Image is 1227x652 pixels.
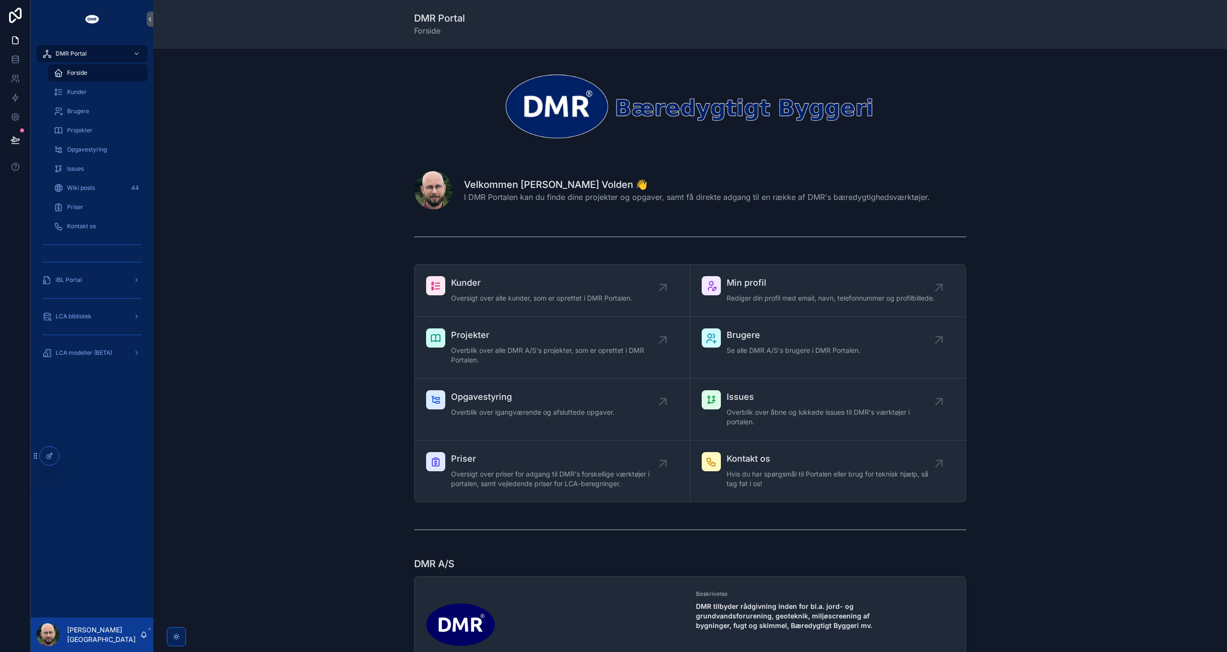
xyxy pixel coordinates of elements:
a: Min profilRediger din profil med email, navn, telefonnummer og profilbillede. [690,265,966,317]
a: Projekter [48,122,148,139]
span: Opgavestyring [67,146,107,153]
span: Priser [67,203,83,211]
img: 30475-dmr_logo_baeredygtigt-byggeri_space-arround---noloco---narrow---transparrent---white-DMR.png [414,71,966,140]
span: Overblik over igangværende og afsluttede opgaver. [451,407,614,417]
span: Projekter [67,127,93,134]
span: Brugere [67,107,89,115]
span: Se alle DMR A/S's brugere i DMR Portalen. [727,346,860,355]
p: [PERSON_NAME] [GEOGRAPHIC_DATA] [67,625,140,644]
div: scrollable content [31,38,153,374]
span: Hvis du har spørgsmål til Portalen eller brug for teknisk hjælp, så tag fat i os! [727,469,939,489]
a: Brugere [48,103,148,120]
span: Forside [414,25,465,36]
h1: Velkommen [PERSON_NAME] Volden 👋 [464,178,930,191]
span: I DMR Portalen kan du finde dine projekter og opgaver, samt få direkte adgang til en række af DMR... [464,191,930,203]
a: KunderOversigt over alle kunder, som er oprettet i DMR Portalen. [415,265,690,317]
span: Kunder [67,88,87,96]
span: Priser [451,452,663,466]
span: Kontakt os [727,452,939,466]
a: iBL Portal [36,271,148,289]
span: LCA bibliotek [56,313,92,320]
span: DMR Portal [56,50,87,58]
a: Priser [48,198,148,216]
a: DMR Portal [36,45,148,62]
span: Overblik over alle DMR A/S's projekter, som er oprettet i DMR Portalen. [451,346,663,365]
span: Issues [727,390,939,404]
a: Issues [48,160,148,177]
span: Kontakt os [67,222,96,230]
a: Kunder [48,83,148,101]
a: PriserOversigt over priser for adgang til DMR's forskellige værktøjer i portalen, samt vejledende... [415,441,690,502]
span: Min profil [727,276,935,290]
h1: DMR A/S [414,557,454,570]
strong: DMR tilbyder rådgivning inden for bl.a. jord- og grundvandsforurening, geoteknik, miljøscreening ... [696,602,872,629]
a: Opgavestyring [48,141,148,158]
span: Oversigt over alle kunder, som er oprettet i DMR Portalen. [451,293,632,303]
span: Wiki posts [67,184,95,192]
span: Kunder [451,276,632,290]
span: Oversigt over priser for adgang til DMR's forskellige værktøjer i portalen, samt vejledende prise... [451,469,663,489]
span: iBL Portal [56,276,82,284]
div: 44 [128,182,142,194]
a: LCA modeller (BETA) [36,344,148,361]
h1: DMR Portal [414,12,465,25]
span: Opgavestyring [451,390,614,404]
a: LCA bibliotek [36,308,148,325]
span: Forside [67,69,87,77]
a: Forside [48,64,148,81]
span: Overblik over åbne og lukkede issues til DMR's værktøjer i portalen. [727,407,939,427]
a: Wiki posts44 [48,179,148,197]
a: Kontakt os [48,218,148,235]
a: Kontakt osHvis du har spørgsmål til Portalen eller brug for teknisk hjælp, så tag fat i os! [690,441,966,502]
span: Rediger din profil med email, navn, telefonnummer og profilbillede. [727,293,935,303]
span: Projekter [451,328,663,342]
span: Issues [67,165,84,173]
a: BrugereSe alle DMR A/S's brugere i DMR Portalen. [690,317,966,379]
span: Beskrivelse [696,590,954,598]
span: Brugere [727,328,860,342]
a: IssuesOverblik over åbne og lukkede issues til DMR's værktøjer i portalen. [690,379,966,441]
img: App logo [84,12,100,27]
a: ProjekterOverblik over alle DMR A/S's projekter, som er oprettet i DMR Portalen. [415,317,690,379]
span: LCA modeller (BETA) [56,349,112,357]
a: OpgavestyringOverblik over igangværende og afsluttede opgaver. [415,379,690,441]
